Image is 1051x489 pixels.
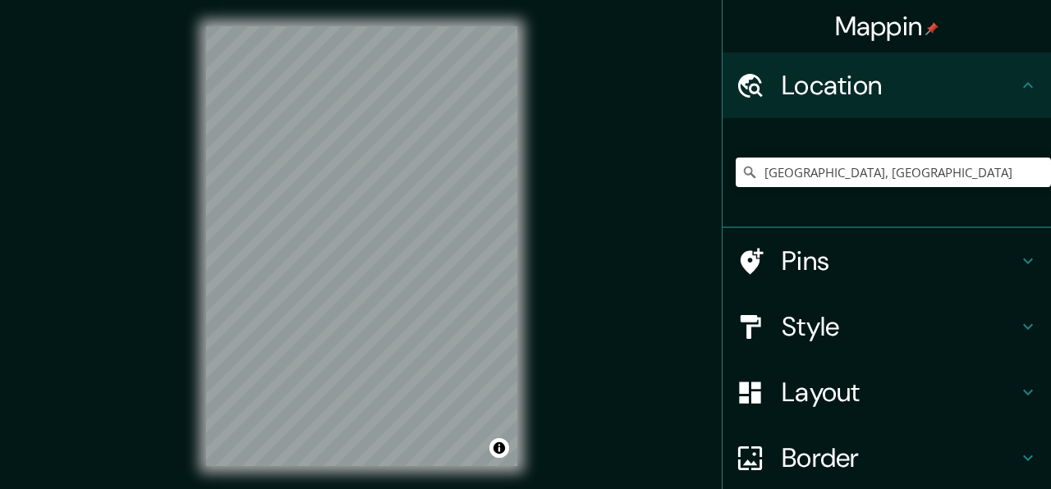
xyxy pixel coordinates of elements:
[723,228,1051,294] div: Pins
[782,310,1018,343] h4: Style
[925,22,939,35] img: pin-icon.png
[782,244,1018,277] h4: Pins
[835,10,939,43] h4: Mappin
[782,69,1018,102] h4: Location
[489,438,509,458] button: Toggle attribution
[905,425,1033,471] iframe: Help widget launcher
[782,441,1018,474] h4: Border
[206,26,517,466] canvas: Map
[723,359,1051,425] div: Layout
[782,376,1018,409] h4: Layout
[723,53,1051,118] div: Location
[736,158,1051,187] input: Pick your city or area
[723,294,1051,359] div: Style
